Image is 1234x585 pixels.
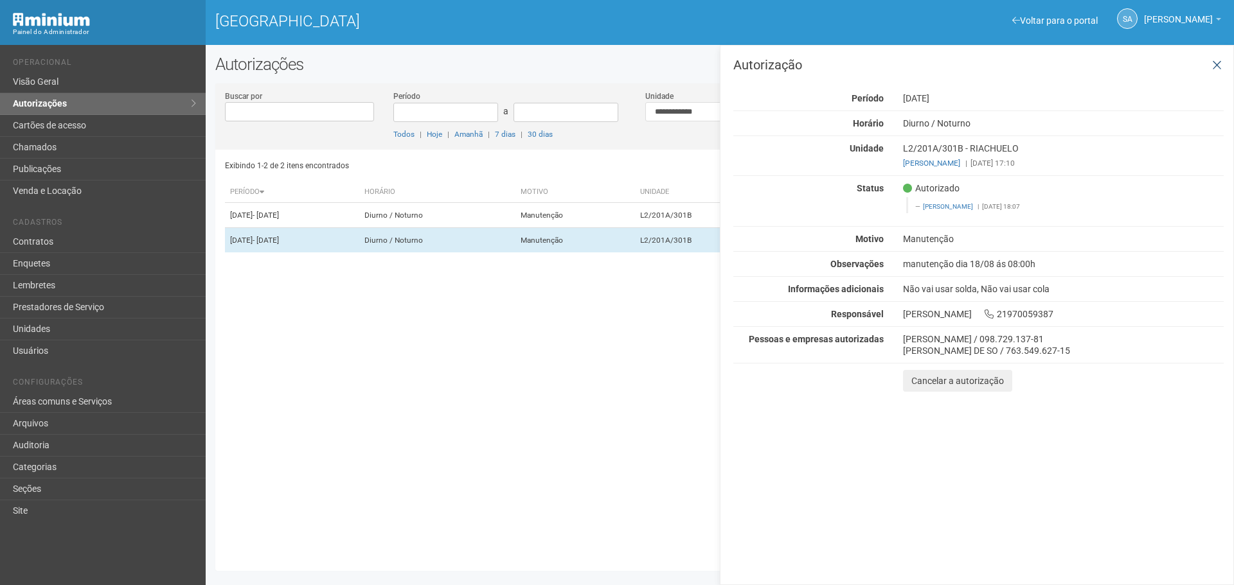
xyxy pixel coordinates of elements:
[13,58,196,71] li: Operacional
[454,130,483,139] a: Amanhã
[635,228,775,253] td: L2/201A/301B
[253,211,279,220] span: - [DATE]
[359,182,515,203] th: Horário
[13,218,196,231] li: Cadastros
[503,106,508,116] span: a
[528,130,553,139] a: 30 dias
[1012,15,1098,26] a: Voltar para o portal
[788,284,884,294] strong: Informações adicionais
[515,182,635,203] th: Motivo
[253,236,279,245] span: - [DATE]
[393,130,415,139] a: Todos
[215,55,1224,74] h2: Autorizações
[359,203,515,228] td: Diurno / Noturno
[427,130,442,139] a: Hoje
[749,334,884,344] strong: Pessoas e empresas autorizadas
[521,130,523,139] span: |
[903,333,1224,345] div: [PERSON_NAME] / 098.729.137-81
[857,183,884,193] strong: Status
[225,228,359,253] td: [DATE]
[635,203,775,228] td: L2/201A/301B
[13,13,90,26] img: Minium
[488,130,490,139] span: |
[893,283,1233,295] div: Não vai usar solda, Não vai usar cola
[923,203,973,210] a: [PERSON_NAME]
[903,345,1224,356] div: [PERSON_NAME] DE SO / 763.549.627-15
[495,130,515,139] a: 7 dias
[225,91,262,102] label: Buscar por
[515,228,635,253] td: Manutenção
[645,91,674,102] label: Unidade
[447,130,449,139] span: |
[1144,2,1213,24] span: Silvio Anjos
[733,58,1224,71] h3: Autorização
[13,26,196,38] div: Painel do Administrador
[515,203,635,228] td: Manutenção
[915,202,1217,211] footer: [DATE] 18:07
[852,93,884,103] strong: Período
[225,156,716,175] div: Exibindo 1-2 de 2 itens encontrados
[978,203,979,210] span: |
[893,258,1233,270] div: manutenção dia 18/08 ás 08:00h
[903,370,1012,392] button: Cancelar a autorização
[893,308,1233,320] div: [PERSON_NAME] 21970059387
[893,233,1233,245] div: Manutenção
[393,91,420,102] label: Período
[855,234,884,244] strong: Motivo
[903,157,1224,169] div: [DATE] 17:10
[893,118,1233,129] div: Diurno / Noturno
[215,13,710,30] h1: [GEOGRAPHIC_DATA]
[830,259,884,269] strong: Observações
[635,182,775,203] th: Unidade
[225,203,359,228] td: [DATE]
[420,130,422,139] span: |
[903,182,960,194] span: Autorizado
[13,378,196,391] li: Configurações
[850,143,884,153] strong: Unidade
[359,228,515,253] td: Diurno / Noturno
[1144,16,1221,26] a: [PERSON_NAME]
[831,309,884,319] strong: Responsável
[853,118,884,128] strong: Horário
[965,159,967,168] span: |
[1117,8,1138,29] a: SA
[893,92,1233,104] div: [DATE]
[225,182,359,203] th: Período
[903,159,960,168] a: [PERSON_NAME]
[893,143,1233,169] div: L2/201A/301B - RIACHUELO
